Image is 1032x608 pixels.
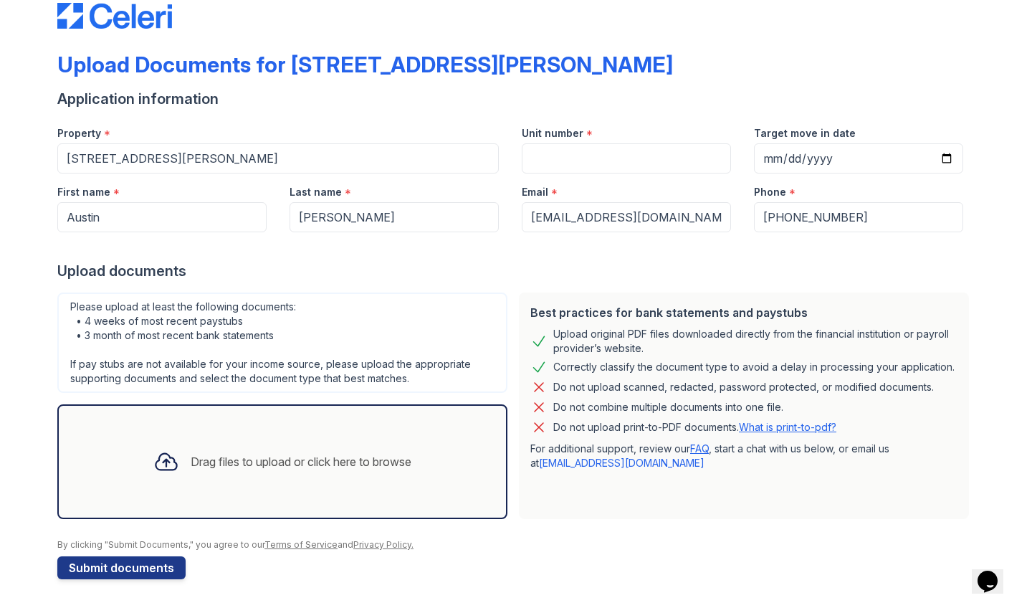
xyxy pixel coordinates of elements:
[522,126,583,141] label: Unit number
[264,539,338,550] a: Terms of Service
[353,539,414,550] a: Privacy Policy.
[530,304,957,321] div: Best practices for bank statements and paystubs
[57,293,507,393] div: Please upload at least the following documents: • 4 weeks of most recent paystubs • 3 month of mo...
[57,89,975,109] div: Application information
[57,261,975,281] div: Upload documents
[57,539,975,551] div: By clicking "Submit Documents," you agree to our and
[191,453,411,470] div: Drag files to upload or click here to browse
[57,126,101,141] label: Property
[553,327,957,356] div: Upload original PDF files downloaded directly from the financial institution or payroll provider’...
[530,442,957,470] p: For additional support, review our , start a chat with us below, or email us at
[522,185,548,199] label: Email
[57,556,186,579] button: Submit documents
[539,457,704,469] a: [EMAIL_ADDRESS][DOMAIN_NAME]
[57,3,172,29] img: CE_Logo_Blue-a8612792a0a2168367f1c8372b55b34899dd931a85d93a1a3d3e32e68fde9ad4.png
[739,421,836,433] a: What is print-to-pdf?
[290,185,342,199] label: Last name
[754,126,856,141] label: Target move in date
[57,185,110,199] label: First name
[553,379,934,396] div: Do not upload scanned, redacted, password protected, or modified documents.
[754,185,786,199] label: Phone
[553,399,783,416] div: Do not combine multiple documents into one file.
[553,420,836,434] p: Do not upload print-to-PDF documents.
[972,551,1018,594] iframe: chat widget
[690,442,709,455] a: FAQ
[57,52,673,77] div: Upload Documents for [STREET_ADDRESS][PERSON_NAME]
[553,358,955,376] div: Correctly classify the document type to avoid a delay in processing your application.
